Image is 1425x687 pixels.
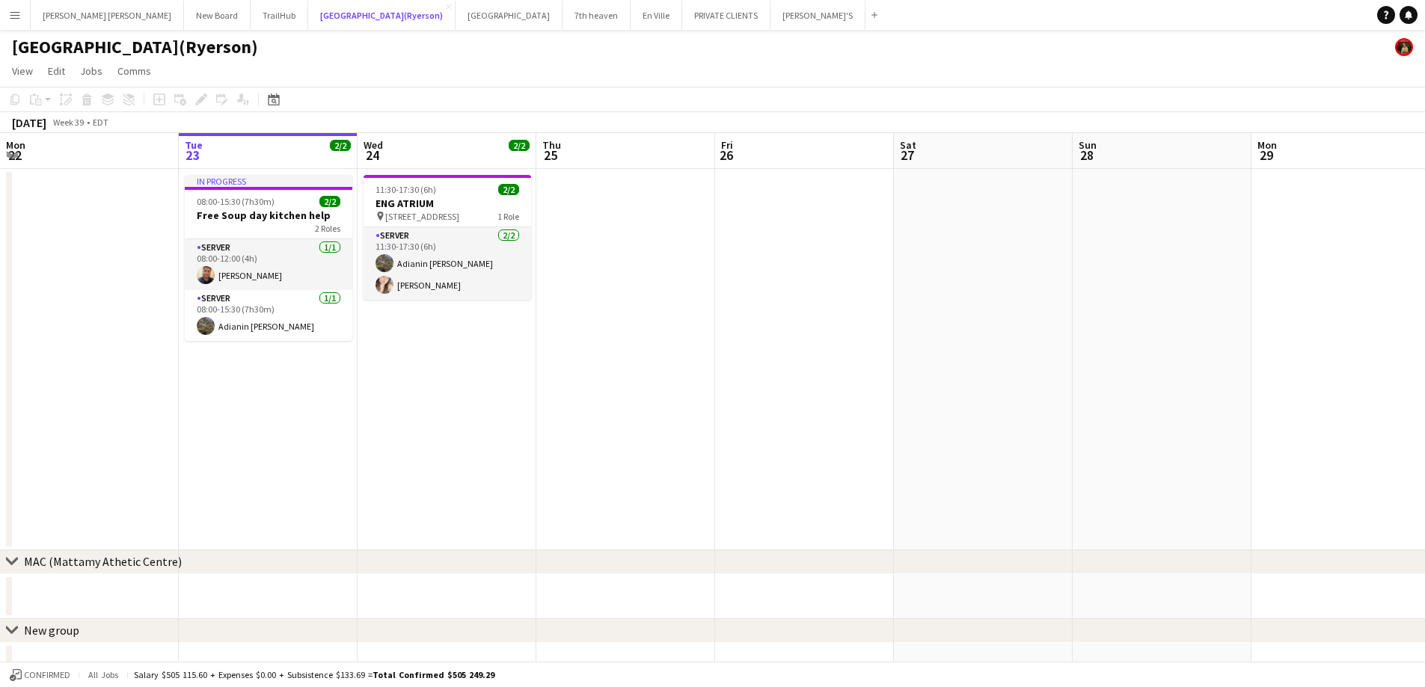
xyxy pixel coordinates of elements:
[1076,147,1097,164] span: 28
[185,290,352,341] app-card-role: SERVER1/108:00-15:30 (7h30m)Adianin [PERSON_NAME]
[498,184,519,195] span: 2/2
[49,117,87,128] span: Week 39
[631,1,682,30] button: En Ville
[364,175,531,300] app-job-card: 11:30-17:30 (6h)2/2ENG ATRIUM [STREET_ADDRESS]1 RoleSERVER2/211:30-17:30 (6h)Adianin [PERSON_NAME...
[1257,138,1277,152] span: Mon
[111,61,157,81] a: Comms
[6,61,39,81] a: View
[315,223,340,234] span: 2 Roles
[93,117,108,128] div: EDT
[373,669,494,680] span: Total Confirmed $505 249.29
[4,147,25,164] span: 22
[719,147,733,164] span: 26
[1079,138,1097,152] span: Sun
[563,1,631,30] button: 7th heaven
[319,196,340,207] span: 2/2
[185,138,203,152] span: Tue
[509,153,529,164] div: 1 Job
[898,147,916,164] span: 27
[331,153,350,164] div: 1 Job
[85,669,121,680] span: All jobs
[900,138,916,152] span: Sat
[364,138,383,152] span: Wed
[48,64,65,78] span: Edit
[184,1,251,30] button: New Board
[24,554,182,569] div: MAC (Mattamy Athetic Centre)
[682,1,770,30] button: PRIVATE CLIENTS
[308,1,456,30] button: [GEOGRAPHIC_DATA](Ryerson)
[251,1,308,30] button: TrailHub
[24,623,79,638] div: New group
[542,138,561,152] span: Thu
[12,36,258,58] h1: [GEOGRAPHIC_DATA](Ryerson)
[509,140,530,151] span: 2/2
[7,667,73,683] button: Confirmed
[134,669,494,680] div: Salary $505 115.60 + Expenses $0.00 + Subsistence $133.69 =
[540,147,561,164] span: 25
[1395,38,1413,56] app-user-avatar: Yani Salas
[185,175,352,187] div: In progress
[6,138,25,152] span: Mon
[1255,147,1277,164] span: 29
[456,1,563,30] button: [GEOGRAPHIC_DATA]
[497,211,519,222] span: 1 Role
[361,147,383,164] span: 24
[12,115,46,130] div: [DATE]
[74,61,108,81] a: Jobs
[330,140,351,151] span: 2/2
[42,61,71,81] a: Edit
[117,64,151,78] span: Comms
[197,196,275,207] span: 08:00-15:30 (7h30m)
[721,138,733,152] span: Fri
[376,184,436,195] span: 11:30-17:30 (6h)
[80,64,102,78] span: Jobs
[183,147,203,164] span: 23
[185,209,352,222] h3: Free Soup day kitchen help
[24,670,70,680] span: Confirmed
[364,197,531,210] h3: ENG ATRIUM
[185,175,352,341] app-job-card: In progress08:00-15:30 (7h30m)2/2Free Soup day kitchen help2 RolesSERVER1/108:00-12:00 (4h)[PERSO...
[185,239,352,290] app-card-role: SERVER1/108:00-12:00 (4h)[PERSON_NAME]
[12,64,33,78] span: View
[364,227,531,300] app-card-role: SERVER2/211:30-17:30 (6h)Adianin [PERSON_NAME][PERSON_NAME]
[770,1,865,30] button: [PERSON_NAME]'S
[31,1,184,30] button: [PERSON_NAME] [PERSON_NAME]
[385,211,459,222] span: [STREET_ADDRESS]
